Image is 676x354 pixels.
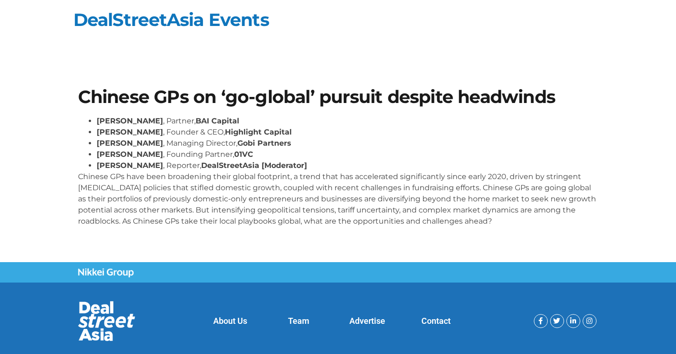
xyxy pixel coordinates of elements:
[349,316,385,326] a: Advertise
[225,128,292,136] strong: Highlight Capital
[97,116,598,127] li: , Partner,
[237,139,291,148] strong: Gobi Partners
[234,150,253,159] strong: 01VC
[97,160,598,171] li: , Reporter,
[201,161,307,170] strong: DealStreetAsia [Moderator]
[213,316,247,326] a: About Us
[97,150,163,159] strong: [PERSON_NAME]
[97,139,163,148] strong: [PERSON_NAME]
[97,138,598,149] li: , Managing Director,
[97,116,163,125] strong: [PERSON_NAME]
[78,88,598,106] h1: Chinese GPs on ‘go-global’ pursuit despite headwinds
[78,268,134,277] img: Nikkei Group
[421,316,451,326] a: Contact
[78,171,598,227] p: Chinese GPs have been broadening their global footprint, a trend that has accelerated significant...
[97,128,163,136] strong: [PERSON_NAME]
[196,116,239,125] strong: BAI Capital
[97,127,598,138] li: , Founder & CEO,
[288,316,309,326] a: Team
[73,9,269,31] a: DealStreetAsia Events
[97,149,598,160] li: , Founding Partner,
[97,161,163,170] strong: [PERSON_NAME]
